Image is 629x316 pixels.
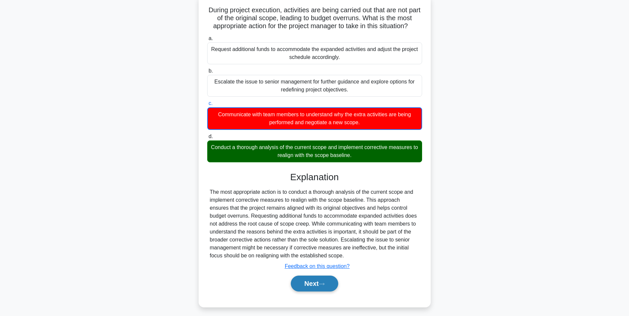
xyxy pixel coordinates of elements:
[207,140,422,162] div: Conduct a thorough analysis of the current scope and implement corrective measures to realign wit...
[209,100,213,106] span: c.
[207,42,422,64] div: Request additional funds to accommodate the expanded activities and adjust the project schedule a...
[211,172,418,183] h3: Explanation
[210,188,419,260] div: The most appropriate action is to conduct a thorough analysis of the current scope and implement ...
[209,133,213,139] span: d.
[207,6,423,30] h5: During project execution, activities are being carried out that are not part of the original scop...
[207,107,422,130] div: Communicate with team members to understand why the extra activities are being performed and nego...
[207,75,422,97] div: Escalate the issue to senior management for further guidance and explore options for redefining p...
[291,276,338,291] button: Next
[285,263,350,269] a: Feedback on this question?
[209,35,213,41] span: a.
[209,68,213,74] span: b.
